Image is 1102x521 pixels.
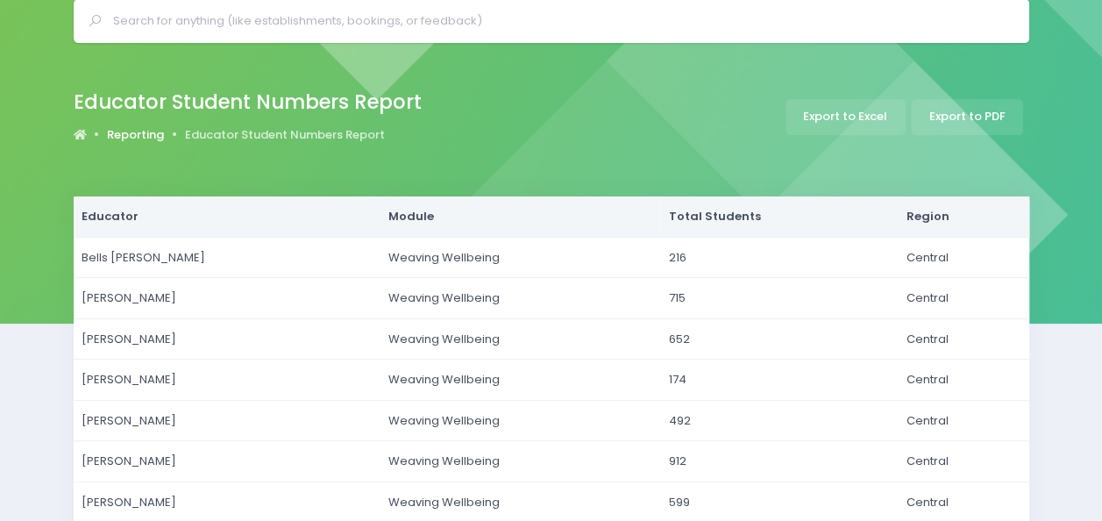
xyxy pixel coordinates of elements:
td: Central [898,278,1028,319]
td: 715 [660,278,898,319]
td: 174 [660,360,898,401]
a: Reporting [107,126,164,144]
td: Central [898,441,1028,482]
td: Weaving Wellbeing [380,237,659,278]
td: 912 [660,441,898,482]
h2: Educator Student Numbers Report [74,90,422,114]
a: Export to PDF [911,99,1023,135]
td: [PERSON_NAME] [74,278,380,319]
th: Educator [74,196,380,237]
a: Export to Excel [786,99,906,135]
th: Region [898,196,1028,237]
th: Module [380,196,659,237]
td: Weaving Wellbeing [380,278,659,319]
td: [PERSON_NAME] [74,441,380,482]
td: [PERSON_NAME] [74,400,380,441]
td: Weaving Wellbeing [380,441,659,482]
td: 652 [660,318,898,360]
td: Weaving Wellbeing [380,318,659,360]
th: Total Students [660,196,898,237]
td: [PERSON_NAME] [74,318,380,360]
td: 492 [660,400,898,441]
td: [PERSON_NAME] [74,360,380,401]
input: Search for anything (like establishments, bookings, or feedback) [113,8,1005,34]
td: 216 [660,237,898,278]
td: Central [898,400,1028,441]
td: Weaving Wellbeing [380,360,659,401]
td: Central [898,237,1028,278]
td: Bells [PERSON_NAME] [74,237,380,278]
td: Central [898,318,1028,360]
a: Educator Student Numbers Report [185,126,385,144]
td: Central [898,360,1028,401]
td: Weaving Wellbeing [380,400,659,441]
